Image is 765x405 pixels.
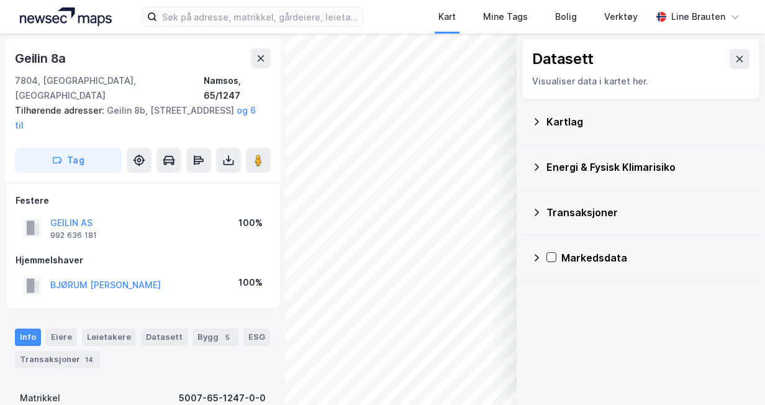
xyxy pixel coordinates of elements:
[16,253,270,268] div: Hjemmelshaver
[15,351,101,368] div: Transaksjoner
[82,329,136,346] div: Leietakere
[238,275,263,290] div: 100%
[238,216,263,230] div: 100%
[243,329,270,346] div: ESG
[20,7,112,26] img: logo.a4113a55bc3d86da70a041830d287a7e.svg
[50,230,97,240] div: 992 636 181
[555,9,577,24] div: Bolig
[438,9,456,24] div: Kart
[15,105,107,116] span: Tilhørende adresser:
[483,9,528,24] div: Mine Tags
[671,9,725,24] div: Line Brauten
[141,329,188,346] div: Datasett
[15,48,68,68] div: Geilin 8a
[532,49,594,69] div: Datasett
[15,329,41,346] div: Info
[83,353,96,366] div: 14
[204,73,271,103] div: Namsos, 65/1247
[561,250,750,265] div: Markedsdata
[604,9,638,24] div: Verktøy
[546,160,750,175] div: Energi & Fysisk Klimarisiko
[192,329,238,346] div: Bygg
[546,205,750,220] div: Transaksjoner
[15,103,261,133] div: Geilin 8b, [STREET_ADDRESS]
[15,148,122,173] button: Tag
[546,114,750,129] div: Kartlag
[703,345,765,405] div: Kontrollprogram for chat
[15,73,204,103] div: 7804, [GEOGRAPHIC_DATA], [GEOGRAPHIC_DATA]
[532,74,749,89] div: Visualiser data i kartet her.
[221,331,233,344] div: 5
[703,345,765,405] iframe: Chat Widget
[16,193,270,208] div: Festere
[157,7,362,26] input: Søk på adresse, matrikkel, gårdeiere, leietakere eller personer
[46,329,77,346] div: Eiere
